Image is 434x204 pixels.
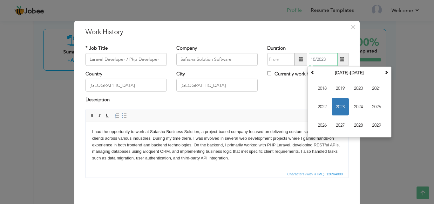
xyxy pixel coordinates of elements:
a: Underline [104,112,111,119]
span: 2028 [350,117,367,134]
th: Select Decade [316,68,383,78]
label: City [176,71,185,77]
label: Currently work here [267,71,316,77]
a: Bold [89,112,96,119]
a: Italic [96,112,103,119]
span: 2023 [332,98,349,116]
label: Country [85,71,102,77]
iframe: Rich Text Editor, workEditor [86,122,348,170]
button: Close [348,22,358,32]
label: Company [176,45,197,51]
body: I had the opportunity to work at Safasha Business Solution, a project-based company focused on de... [6,6,256,86]
label: Description [85,96,110,103]
span: Next Decade [384,70,389,74]
span: 2024 [350,98,367,116]
label: Duration [267,45,286,51]
span: 2018 [314,80,331,97]
a: Insert/Remove Bulleted List [121,112,128,119]
div: Statistics [286,171,345,177]
span: 2026 [314,117,331,134]
input: From [267,53,295,66]
span: × [350,21,356,32]
span: Previous Decade [310,70,315,74]
span: 2029 [368,117,385,134]
span: Characters (with HTML): 1269/4000 [286,171,344,177]
span: 2027 [332,117,349,134]
input: Present [309,53,338,66]
span: 2021 [368,80,385,97]
a: Insert/Remove Numbered List [113,112,120,119]
span: 2025 [368,98,385,116]
label: * Job Title [85,45,108,51]
h3: Work History [85,27,349,37]
span: 2022 [314,98,331,116]
span: 2019 [332,80,349,97]
span: 2020 [350,80,367,97]
input: Currently work here [267,71,271,75]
